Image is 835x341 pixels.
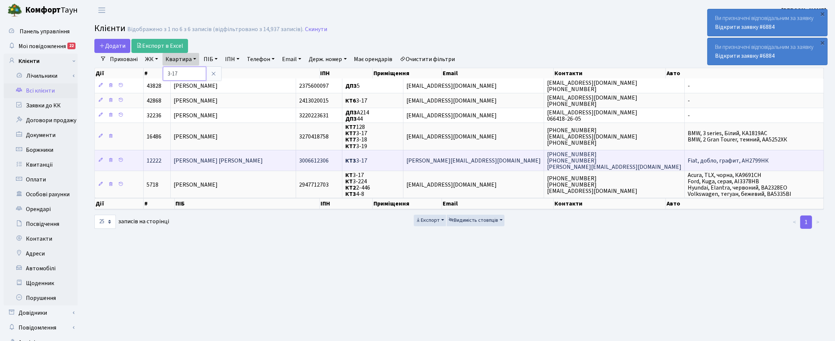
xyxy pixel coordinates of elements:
[144,68,175,78] th: #
[4,83,78,98] a: Всі клієнти
[4,187,78,202] a: Особові рахунки
[4,157,78,172] a: Квитанції
[4,24,78,39] a: Панель управління
[688,157,769,165] span: Fiat, добло, графит, АН2799НК
[715,23,775,31] a: Відкрити заявку #6884
[4,128,78,143] a: Документи
[94,215,169,229] label: записів на сторінці
[688,97,690,105] span: -
[715,52,775,60] a: Відкрити заявку #6884
[174,181,218,189] span: [PERSON_NAME]
[345,108,369,123] span: А214 44
[174,82,218,90] span: [PERSON_NAME]
[345,115,357,123] b: ДП3
[174,133,218,141] span: [PERSON_NAME]
[93,4,111,16] button: Переключити навігацію
[554,198,665,209] th: Контакти
[406,157,541,165] span: [PERSON_NAME][EMAIL_ADDRESS][DOMAIN_NAME]
[320,198,373,209] th: ІПН
[406,111,497,120] span: [EMAIL_ADDRESS][DOMAIN_NAME]
[345,157,356,165] b: КТ3
[447,215,504,226] button: Видимість стовпців
[147,157,161,165] span: 12222
[406,97,497,105] span: [EMAIL_ADDRESS][DOMAIN_NAME]
[175,68,320,78] th: ПІБ
[9,68,78,83] a: Лічильники
[414,215,446,226] button: Експорт
[554,68,665,78] th: Контакти
[345,108,357,117] b: ДП3
[547,79,637,93] span: [EMAIL_ADDRESS][DOMAIN_NAME] [PHONE_NUMBER]
[306,53,349,66] a: Держ. номер
[25,4,78,17] span: Таун
[345,129,356,137] b: КТ7
[800,215,812,229] a: 1
[299,82,329,90] span: 2375600097
[442,68,554,78] th: Email
[174,111,218,120] span: [PERSON_NAME]
[688,82,690,90] span: -
[547,108,637,123] span: [EMAIL_ADDRESS][DOMAIN_NAME] 066418-26-05
[94,22,125,35] span: Клієнти
[351,53,396,66] a: Має орендарів
[95,68,144,78] th: Дії
[67,43,76,49] div: 22
[345,97,356,105] b: КТ6
[416,217,440,224] span: Експорт
[95,198,144,209] th: Дії
[299,181,329,189] span: 2947712703
[708,38,827,65] div: Ви призначені відповідальним за заявку
[547,126,637,147] span: [PHONE_NUMBER] [EMAIL_ADDRESS][DOMAIN_NAME] [PHONE_NUMBER]
[547,94,637,108] span: [EMAIL_ADDRESS][DOMAIN_NAME] [PHONE_NUMBER]
[4,172,78,187] a: Оплати
[147,82,161,90] span: 43828
[4,320,78,335] a: Повідомлення
[320,68,373,78] th: ІПН
[4,54,78,68] a: Клієнти
[781,6,826,15] a: [PERSON_NAME]
[4,231,78,246] a: Контакти
[279,53,304,66] a: Email
[299,133,329,141] span: 3270418758
[4,143,78,157] a: Боржники
[244,53,278,66] a: Телефон
[127,26,304,33] div: Відображено з 1 по 6 з 6 записів (відфільтровано з 14,937 записів).
[94,39,130,53] a: Додати
[299,111,329,120] span: 3220223631
[305,26,327,33] a: Скинути
[4,202,78,217] a: Орендарі
[345,157,367,165] span: 3-17
[4,291,78,305] a: Порушення
[781,6,826,14] b: [PERSON_NAME]
[442,198,554,209] th: Email
[345,123,367,150] span: 128 3-17 3-18 3-19
[4,276,78,291] a: Щоденник
[666,198,824,209] th: Авто
[345,190,356,198] b: КТ3
[4,246,78,261] a: Адреси
[299,97,329,105] span: 2413020015
[819,39,826,46] div: ×
[20,27,70,36] span: Панель управління
[345,136,356,144] b: КТ7
[373,68,442,78] th: Приміщення
[147,181,158,189] span: 5718
[688,129,787,144] span: BMW, 3 series, Білий, КА1819АС BMW, 2 Gran Tourer, темний, АА5252ХК
[708,9,827,36] div: Ви призначені відповідальним за заявку
[547,150,681,171] span: [PHONE_NUMBER] [PHONE_NUMBER] [PERSON_NAME][EMAIL_ADDRESS][DOMAIN_NAME]
[345,184,356,192] b: КТ2
[688,111,690,120] span: -
[666,68,824,78] th: Авто
[4,98,78,113] a: Заявки до КК
[201,53,221,66] a: ПІБ
[345,171,353,179] b: КТ
[19,42,66,50] span: Мої повідомлення
[345,97,367,105] span: 3-17
[373,198,442,209] th: Приміщення
[345,82,360,90] span: 5
[406,82,497,90] span: [EMAIL_ADDRESS][DOMAIN_NAME]
[147,111,161,120] span: 32236
[406,181,497,189] span: [EMAIL_ADDRESS][DOMAIN_NAME]
[131,39,188,53] a: Експорт в Excel
[4,217,78,231] a: Посвідчення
